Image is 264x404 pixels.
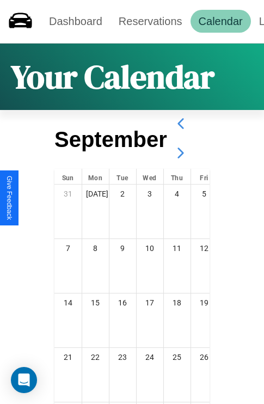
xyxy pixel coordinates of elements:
div: 19 [191,293,218,312]
div: 23 [109,348,136,366]
div: Tue [109,169,136,184]
div: 16 [109,293,136,312]
div: 17 [137,293,163,312]
div: Fri [191,169,218,184]
div: Mon [82,169,109,184]
div: 4 [164,185,191,203]
div: Thu [164,169,191,184]
div: Open Intercom Messenger [11,367,37,393]
h1: Your Calendar [11,54,214,99]
div: 26 [191,348,218,366]
div: 15 [82,293,109,312]
div: 7 [54,239,82,258]
div: 9 [109,239,136,258]
div: 24 [137,348,163,366]
a: Reservations [110,10,191,33]
div: 12 [191,239,218,258]
div: 10 [137,239,163,258]
div: 18 [164,293,191,312]
div: Give Feedback [5,176,13,220]
div: Wed [137,169,163,184]
a: Dashboard [41,10,110,33]
h2: September [54,127,167,152]
div: 22 [82,348,109,366]
div: Sun [54,169,82,184]
div: 3 [137,185,163,203]
div: 8 [82,239,109,258]
a: Calendar [191,10,251,33]
div: 21 [54,348,82,366]
div: 2 [109,185,136,203]
div: 25 [164,348,191,366]
div: [DATE] [82,185,109,203]
div: 31 [54,185,82,203]
div: 5 [191,185,218,203]
div: 11 [164,239,191,258]
div: 14 [54,293,82,312]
